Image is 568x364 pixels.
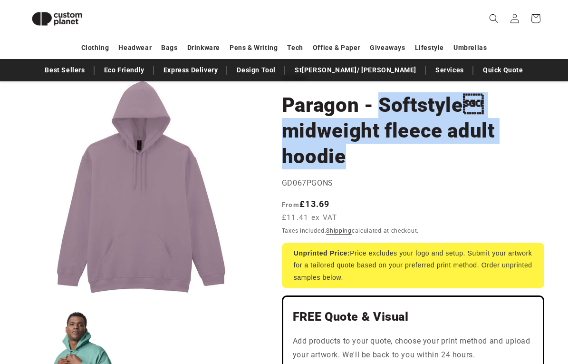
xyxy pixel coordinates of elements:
[24,4,90,34] img: Custom Planet
[159,62,223,79] a: Express Delivery
[282,92,544,169] h1: Paragon - Softstyle midweight fleece adult hoodie
[282,226,544,236] div: Taxes included. calculated at checkout.
[293,309,533,325] h2: FREE Quote & Visual
[483,8,504,29] summary: Search
[81,39,109,56] a: Clothing
[453,39,487,56] a: Umbrellas
[161,39,177,56] a: Bags
[232,62,280,79] a: Design Tool
[313,39,360,56] a: Office & Paper
[230,39,278,56] a: Pens & Writing
[326,227,352,234] a: Shipping
[99,62,149,79] a: Eco Friendly
[294,249,350,257] strong: Unprinted Price:
[405,261,568,364] iframe: Chat Widget
[293,334,533,362] p: Add products to your quote, choose your print method and upload your artwork. We'll be back to yo...
[415,39,444,56] a: Lifestyle
[187,39,220,56] a: Drinkware
[478,62,528,79] a: Quick Quote
[282,201,299,208] span: From
[40,62,89,79] a: Best Sellers
[282,178,333,187] span: GD067PGONS
[282,212,337,223] span: £11.41 ex VAT
[370,39,405,56] a: Giveaways
[282,243,544,288] div: Price excludes your logo and setup. Submit your artwork for a tailored quote based on your prefer...
[282,199,330,209] strong: £13.69
[431,62,469,79] a: Services
[118,39,152,56] a: Headwear
[287,39,303,56] a: Tech
[290,62,421,79] a: St[PERSON_NAME]/ [PERSON_NAME]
